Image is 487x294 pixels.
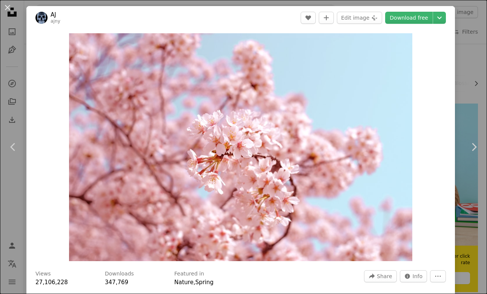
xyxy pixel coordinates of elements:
[51,11,60,19] a: AJ
[35,270,51,278] h3: Views
[461,111,487,183] a: Next
[337,12,382,24] button: Edit image
[51,19,60,24] a: ajny
[35,279,68,286] span: 27,106,228
[105,279,128,286] span: 347,769
[364,270,396,282] button: Share this image
[35,12,48,24] img: Go to AJ's profile
[430,270,446,282] button: More Actions
[69,33,412,261] img: pink flowers
[174,279,194,286] a: Nature
[69,33,412,261] button: Zoom in on this image
[105,270,134,278] h3: Downloads
[377,271,392,282] span: Share
[385,12,433,24] a: Download free
[413,271,423,282] span: Info
[195,279,214,286] a: Spring
[400,270,427,282] button: Stats about this image
[194,279,195,286] span: ,
[174,270,204,278] h3: Featured in
[301,12,316,24] button: Like
[433,12,446,24] button: Choose download size
[319,12,334,24] button: Add to Collection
